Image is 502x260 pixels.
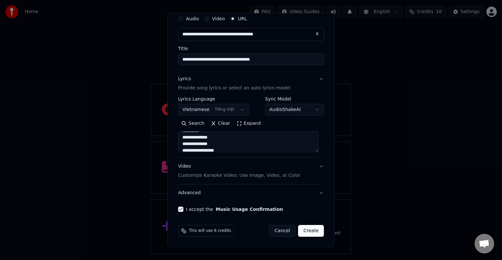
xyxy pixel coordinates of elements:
[178,172,300,179] p: Customize Karaoke Video: Use Image, Video, or Color
[208,118,233,129] button: Clear
[186,207,283,212] label: I accept the
[212,16,225,21] label: Video
[265,97,324,101] label: Sync Model
[189,228,231,233] span: This will use 6 credits
[178,46,324,51] label: Title
[178,85,290,91] p: Provide song lyrics or select an auto lyrics model
[238,16,247,21] label: URL
[298,225,324,237] button: Create
[178,118,208,129] button: Search
[186,16,199,21] label: Audio
[178,97,324,158] div: LyricsProvide song lyrics or select an auto lyrics model
[178,158,324,184] button: VideoCustomize Karaoke Video: Use Image, Video, or Color
[178,70,324,97] button: LyricsProvide song lyrics or select an auto lyrics model
[178,163,300,179] div: Video
[178,76,191,82] div: Lyrics
[178,97,249,101] label: Lyrics Language
[269,225,295,237] button: Cancel
[216,207,283,212] button: I accept the
[233,118,264,129] button: Expand
[178,184,324,201] button: Advanced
